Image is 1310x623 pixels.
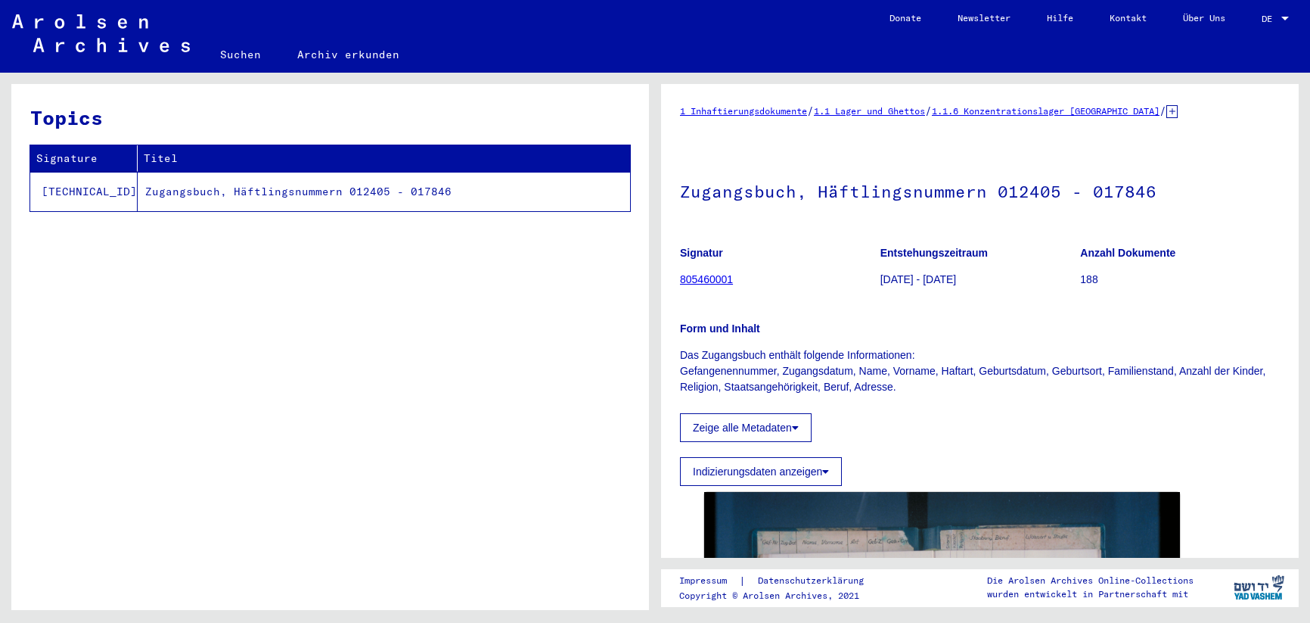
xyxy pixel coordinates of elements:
p: wurden entwickelt in Partnerschaft mit [987,587,1194,601]
h1: Zugangsbuch, Häftlingsnummern 012405 - 017846 [680,157,1280,223]
b: Form und Inhalt [680,322,760,335]
img: yv_logo.png [1231,568,1287,606]
b: Anzahl Dokumente [1080,247,1175,259]
a: 1.1 Lager und Ghettos [814,105,925,117]
p: 188 [1080,272,1280,288]
h3: Topics [30,103,629,132]
a: 805460001 [680,273,733,285]
td: Zugangsbuch, Häftlingsnummern 012405 - 017846 [138,172,630,211]
a: 1.1.6 Konzentrationslager [GEOGRAPHIC_DATA] [932,105,1159,117]
a: 1 Inhaftierungsdokumente [680,105,807,117]
p: Das Zugangsbuch enthält folgende Informationen: Gefangenennummer, Zugangsdatum, Name, Vorname, Ha... [680,347,1280,395]
b: Entstehungszeitraum [880,247,988,259]
th: Signature [30,145,138,172]
div: | [679,573,882,589]
button: Zeige alle Metadaten [680,413,812,442]
span: / [1159,104,1166,117]
img: Arolsen_neg.svg [12,14,190,52]
a: Impressum [679,573,739,589]
button: Indizierungsdaten anzeigen [680,457,842,486]
b: Signatur [680,247,723,259]
p: [DATE] - [DATE] [880,272,1080,288]
span: DE [1262,14,1278,24]
th: Titel [138,145,630,172]
a: Datenschutzerklärung [746,573,882,589]
a: Suchen [202,36,279,73]
span: / [807,104,814,117]
td: [TECHNICAL_ID] [30,172,138,211]
a: Archiv erkunden [279,36,418,73]
span: / [925,104,932,117]
p: Copyright © Arolsen Archives, 2021 [679,589,882,603]
p: Die Arolsen Archives Online-Collections [987,574,1194,587]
